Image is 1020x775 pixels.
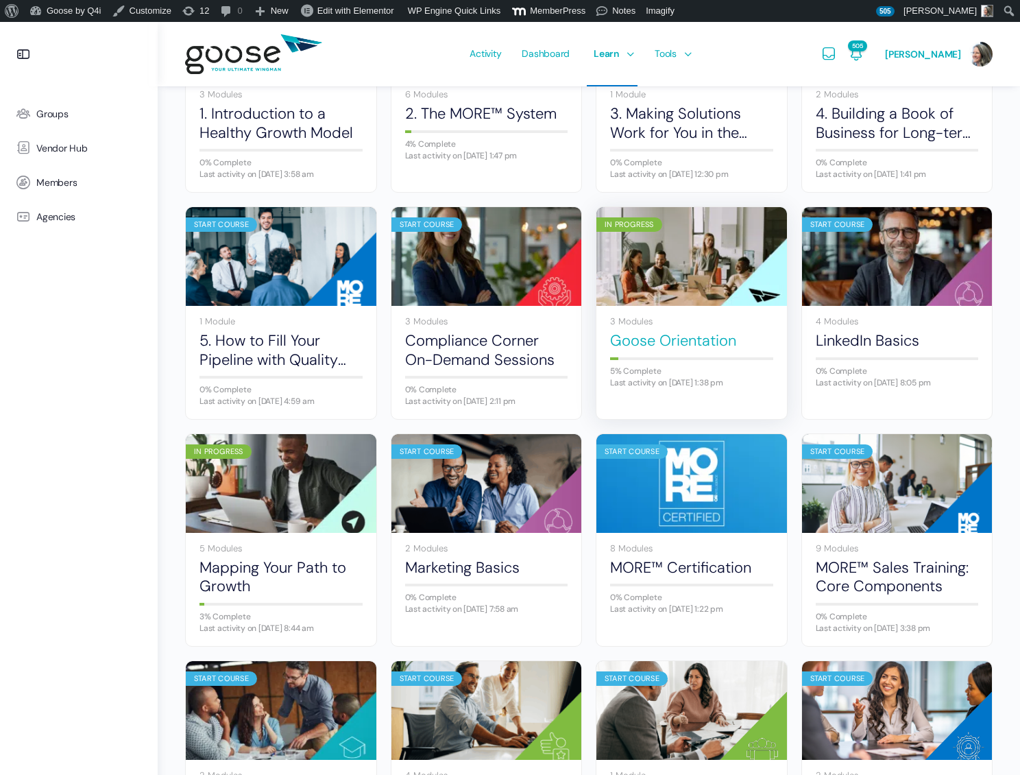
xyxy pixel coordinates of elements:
[587,22,637,86] a: Learn
[802,671,873,686] div: Start Course
[405,397,568,405] div: Last activity on [DATE] 2:11 pm
[199,104,363,142] a: 1. Introduction to a Healthy Growth Model
[391,671,463,686] div: Start Course
[199,385,363,394] div: 0% Complete
[463,22,508,86] a: Activity
[199,397,363,405] div: Last activity on [DATE] 4:59 am
[848,40,867,51] span: 505
[816,90,979,99] div: 2 Modules
[816,158,979,167] div: 0% Complete
[405,331,568,369] a: Compliance Corner On-Demand Sessions
[610,593,773,601] div: 0% Complete
[610,605,773,613] div: Last activity on [DATE] 1:22 pm
[802,217,873,232] div: Start Course
[610,104,773,142] a: 3. Making Solutions Work for You in the Sales Process
[610,158,773,167] div: 0% Complete
[186,217,257,232] div: Start Course
[7,165,151,200] a: Members
[199,170,363,178] div: Last activity on [DATE] 3:58 am
[610,90,773,99] div: 1 Module
[876,6,895,16] span: 505
[405,593,568,601] div: 0% Complete
[610,544,773,553] div: 8 Modules
[199,158,363,167] div: 0% Complete
[36,177,77,189] span: Members
[610,379,773,387] div: Last activity on [DATE] 1:38 pm
[885,22,993,86] a: [PERSON_NAME]
[186,434,376,533] a: In Progress
[186,671,257,686] div: Start Course
[199,612,363,621] div: 3% Complete
[186,444,252,459] div: In Progress
[36,143,88,154] span: Vendor Hub
[391,444,463,459] div: Start Course
[596,207,787,306] a: In Progress
[391,217,463,232] div: Start Course
[405,544,568,553] div: 2 Modules
[405,104,568,123] a: 2. The MORE™ System
[655,21,677,86] span: Tools
[594,21,619,86] span: Learn
[885,48,961,60] span: [PERSON_NAME]
[816,624,979,632] div: Last activity on [DATE] 3:38 pm
[648,22,695,86] a: Tools
[36,108,69,120] span: Groups
[610,170,773,178] div: Last activity on [DATE] 12:30 pm
[816,544,979,553] div: 9 Modules
[199,317,363,326] div: 1 Module
[951,709,1020,775] iframe: Chat Widget
[610,558,773,577] a: MORE™ Certification
[610,331,773,350] a: Goose Orientation
[848,22,864,86] a: Notifications
[821,22,837,86] a: Messages
[7,97,151,131] a: Groups
[186,207,376,306] a: Start Course
[405,317,568,326] div: 3 Modules
[816,331,979,350] a: LinkedIn Basics
[610,367,773,375] div: 5% Complete
[816,612,979,621] div: 0% Complete
[610,317,773,326] div: 3 Modules
[596,217,662,232] div: In Progress
[405,605,568,613] div: Last activity on [DATE] 7:58 am
[816,558,979,596] a: MORE™ Sales Training: Core Components
[596,661,787,760] a: Start Course
[317,5,394,16] span: Edit with Elementor
[802,444,873,459] div: Start Course
[391,661,582,760] a: Start Course
[596,444,668,459] div: Start Course
[816,367,979,375] div: 0% Complete
[405,385,568,394] div: 0% Complete
[816,170,979,178] div: Last activity on [DATE] 1:41 pm
[199,90,363,99] div: 3 Modules
[199,544,363,553] div: 5 Modules
[405,558,568,577] a: Marketing Basics
[36,211,75,223] span: Agencies
[7,131,151,165] a: Vendor Hub
[391,207,582,306] a: Start Course
[470,21,501,86] span: Activity
[199,558,363,596] a: Mapping Your Path to Growth
[522,21,570,86] span: Dashboard
[405,140,568,148] div: 4% Complete
[596,671,668,686] div: Start Course
[802,661,993,760] a: Start Course
[199,331,363,369] a: 5. How to Fill Your Pipeline with Quality Prospects
[802,207,993,306] a: Start Course
[515,22,576,86] a: Dashboard
[186,661,376,760] a: Start Course
[816,104,979,142] a: 4. Building a Book of Business for Long-term Growth
[816,379,979,387] div: Last activity on [DATE] 8:05 pm
[391,434,582,533] a: Start Course
[405,90,568,99] div: 6 Modules
[405,152,568,160] div: Last activity on [DATE] 1:47 pm
[7,200,151,234] a: Agencies
[816,317,979,326] div: 4 Modules
[802,434,993,533] a: Start Course
[199,624,363,632] div: Last activity on [DATE] 8:44 am
[596,434,787,533] a: Start Course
